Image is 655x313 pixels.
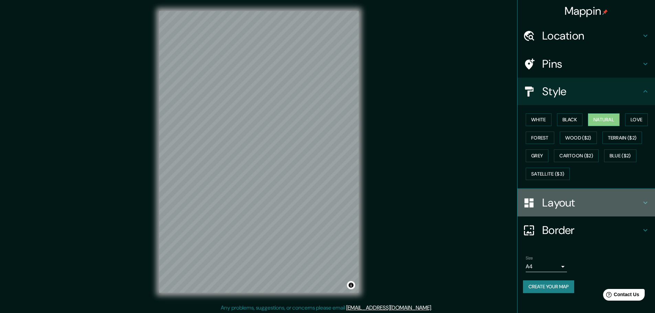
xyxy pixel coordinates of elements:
[526,255,533,261] label: Size
[221,304,432,312] p: Any problems, suggestions, or concerns please email .
[602,132,642,144] button: Terrain ($2)
[604,149,636,162] button: Blue ($2)
[602,9,608,15] img: pin-icon.png
[526,261,567,272] div: A4
[346,304,431,311] a: [EMAIL_ADDRESS][DOMAIN_NAME]
[526,149,548,162] button: Grey
[523,280,574,293] button: Create your map
[560,132,597,144] button: Wood ($2)
[542,29,641,43] h4: Location
[557,113,583,126] button: Black
[588,113,620,126] button: Natural
[517,22,655,49] div: Location
[433,304,435,312] div: .
[554,149,599,162] button: Cartoon ($2)
[517,216,655,244] div: Border
[517,78,655,105] div: Style
[542,196,641,210] h4: Layout
[526,132,554,144] button: Forest
[517,189,655,216] div: Layout
[526,168,570,180] button: Satellite ($3)
[542,223,641,237] h4: Border
[517,50,655,78] div: Pins
[565,4,608,18] h4: Mappin
[347,281,355,289] button: Toggle attribution
[432,304,433,312] div: .
[159,11,359,293] canvas: Map
[542,85,641,98] h4: Style
[526,113,552,126] button: White
[542,57,641,71] h4: Pins
[625,113,648,126] button: Love
[594,286,647,305] iframe: Help widget launcher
